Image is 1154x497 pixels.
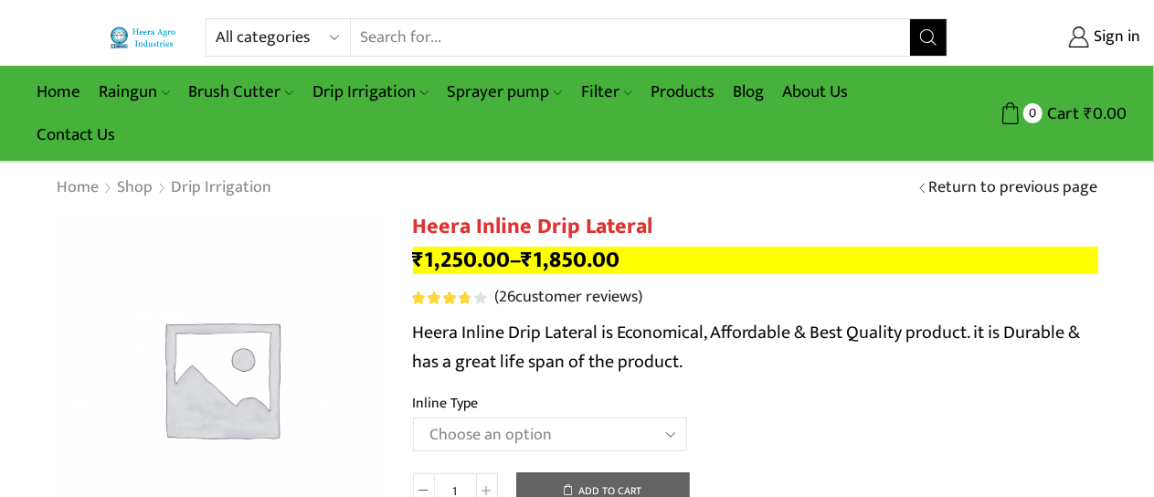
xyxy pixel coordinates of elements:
a: Blog [724,70,773,113]
bdi: 1,850.00 [522,241,620,279]
a: 0 Cart ₹0.00 [966,97,1127,131]
a: About Us [773,70,857,113]
a: Drip Irrigation [171,176,273,200]
div: Rated 3.81 out of 5 [413,291,487,304]
span: Rated out of 5 based on customer ratings [413,291,470,304]
p: Heera Inline Drip Lateral is Economical, Affordable & Best Quality product. it is Durable & has a... [413,318,1098,376]
input: Search for... [351,19,911,56]
a: Shop [117,176,154,200]
button: Search button [910,19,947,56]
span: 26 [413,291,491,304]
a: Contact Us [27,113,124,156]
span: 26 [500,283,516,311]
a: Products [641,70,724,113]
span: 0 [1023,103,1043,122]
nav: Breadcrumb [57,176,273,200]
a: Return to previous page [929,176,1098,200]
span: ₹ [522,241,534,279]
a: Filter [572,70,641,113]
span: Sign in [1089,26,1140,49]
a: (26customer reviews) [495,286,643,310]
bdi: 0.00 [1084,100,1127,128]
label: Inline Type [413,393,479,414]
a: Sprayer pump [438,70,571,113]
a: Drip Irrigation [303,70,438,113]
a: Home [27,70,90,113]
bdi: 1,250.00 [413,241,511,279]
a: Sign in [975,21,1140,54]
a: Home [57,176,101,200]
h1: Heera Inline Drip Lateral [413,214,1098,240]
a: Brush Cutter [179,70,302,113]
a: Raingun [90,70,179,113]
span: ₹ [413,241,425,279]
span: Cart [1043,101,1079,126]
span: ₹ [1084,100,1093,128]
p: – [413,247,1098,274]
